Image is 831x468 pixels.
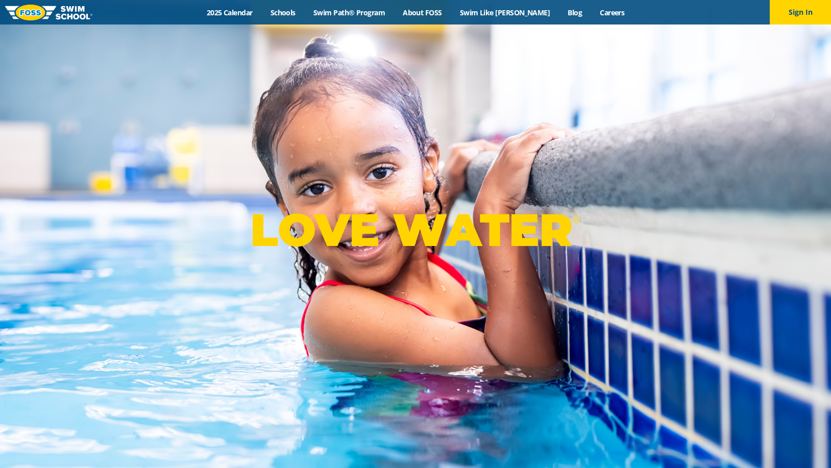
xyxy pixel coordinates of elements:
[261,8,304,17] a: Schools
[591,8,633,17] a: Careers
[198,8,261,17] a: 2025 Calendar
[559,8,591,17] a: Blog
[394,8,451,17] a: About FOSS
[304,8,394,17] a: Swim Path® Program
[5,5,92,20] img: FOSS Swim School Logo
[451,8,559,17] a: Swim Like [PERSON_NAME]
[572,213,580,226] sup: ®
[250,203,580,257] p: LOVE WATER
